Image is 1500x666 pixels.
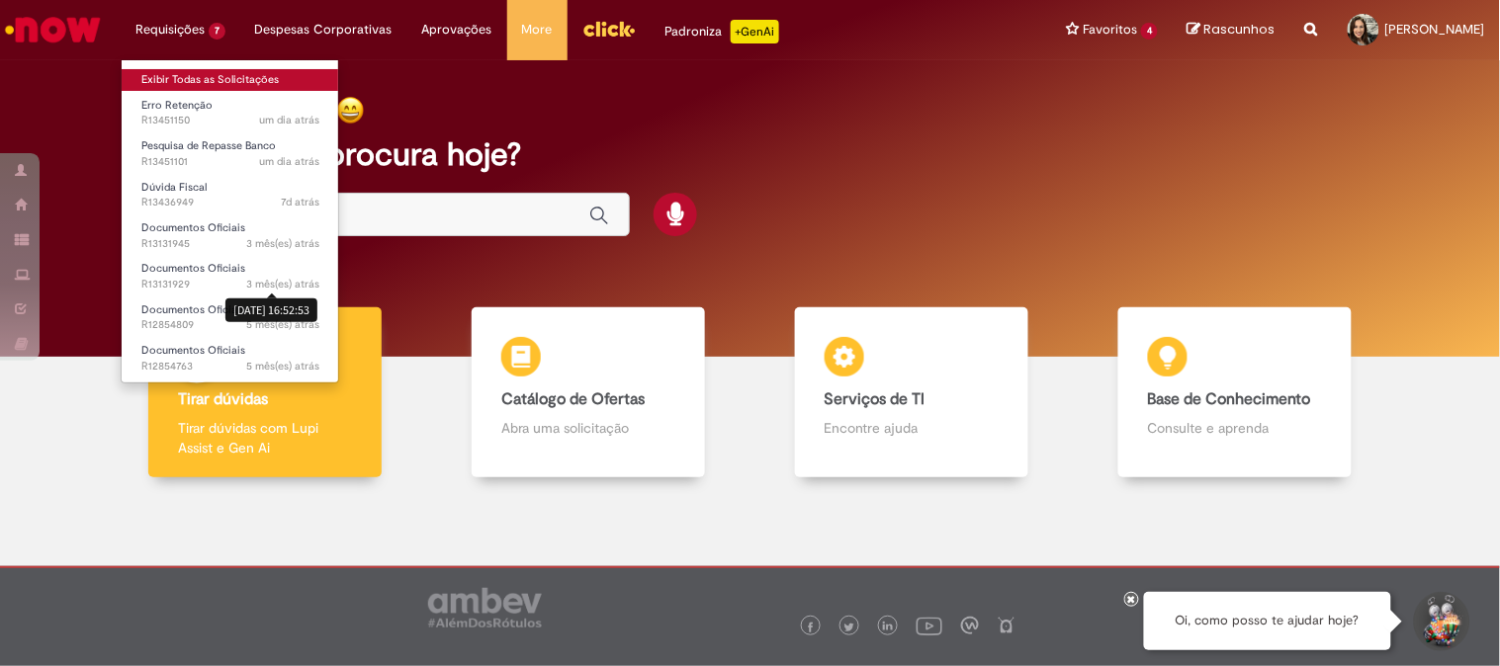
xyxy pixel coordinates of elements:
[998,617,1015,634] img: logo_footer_naosei.png
[1141,23,1158,40] span: 4
[961,617,979,634] img: logo_footer_workplace.png
[825,418,999,438] p: Encontre ajuda
[883,622,893,633] img: logo_footer_linkedin.png
[1385,21,1485,38] span: [PERSON_NAME]
[501,389,645,409] b: Catálogo de Ofertas
[135,20,205,40] span: Requisições
[522,20,553,40] span: More
[825,389,926,409] b: Serviços de TI
[1073,307,1396,478] a: Base de Conhecimento Consulte e aprenda
[141,195,319,210] span: R13436949
[246,236,319,251] span: 3 mês(es) atrás
[122,177,339,213] a: Aberto R13436949 : Dúvida Fiscal
[1188,21,1276,40] a: Rascunhos
[122,258,339,294] a: Aberto R13131929 : Documentos Oficiais
[750,307,1074,478] a: Serviços de TI Encontre ajuda
[121,59,339,383] ul: Requisições
[141,98,213,113] span: Erro Retenção
[141,277,319,292] span: R13131929
[141,236,319,252] span: R13131945
[141,317,319,333] span: R12854809
[246,359,319,374] span: 5 mês(es) atrás
[582,14,636,43] img: click_logo_yellow_360x200.png
[259,113,319,127] span: um dia atrás
[122,95,339,131] a: Aberto R13451150 : Erro Retenção
[209,23,225,40] span: 7
[427,307,750,478] a: Catálogo de Ofertas Abra uma solicitação
[501,418,675,438] p: Abra uma solicitação
[428,588,542,627] img: logo_footer_ambev_rotulo_gray.png
[141,180,207,195] span: Dúvida Fiscal
[281,195,319,209] span: 7d atrás
[148,137,1351,172] h2: O que você procura hoje?
[255,20,393,40] span: Despesas Corporativas
[104,307,427,478] a: Tirar dúvidas Tirar dúvidas com Lupi Assist e Gen Ai
[122,299,339,336] a: Aberto R12854809 : Documentos Oficiais
[281,195,319,209] time: 21/08/2025 15:19:58
[422,20,492,40] span: Aprovações
[1144,592,1391,650] div: Oi, como posso te ajudar hoje?
[141,302,245,317] span: Documentos Oficiais
[225,298,317,321] div: [DATE] 16:52:53
[336,96,365,125] img: happy-face.png
[141,359,319,375] span: R12854763
[141,220,245,235] span: Documentos Oficiais
[246,359,319,374] time: 26/03/2025 14:48:48
[1204,20,1276,39] span: Rascunhos
[259,154,319,169] time: 27/08/2025 09:38:01
[917,613,942,638] img: logo_footer_youtube.png
[178,418,352,458] p: Tirar dúvidas com Lupi Assist e Gen Ai
[1411,592,1470,651] button: Iniciar Conversa de Suporte
[1148,389,1311,409] b: Base de Conhecimento
[2,10,104,49] img: ServiceNow
[665,20,779,43] div: Padroniza
[122,69,339,91] a: Exibir Todas as Solicitações
[806,623,816,632] img: logo_footer_facebook.png
[259,154,319,169] span: um dia atrás
[122,217,339,254] a: Aberto R13131945 : Documentos Oficiais
[141,113,319,128] span: R13451150
[1148,418,1322,438] p: Consulte e aprenda
[731,20,779,43] p: +GenAi
[178,389,268,409] b: Tirar dúvidas
[141,261,245,276] span: Documentos Oficiais
[122,135,339,172] a: Aberto R13451101 : Pesquisa de Repasse Banco
[122,340,339,376] a: Aberto R12854763 : Documentos Oficiais
[141,154,319,170] span: R13451101
[259,113,319,127] time: 27/08/2025 09:43:25
[844,623,854,632] img: logo_footer_twitter.png
[141,138,276,153] span: Pesquisa de Repasse Banco
[141,343,245,358] span: Documentos Oficiais
[1083,20,1137,40] span: Favoritos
